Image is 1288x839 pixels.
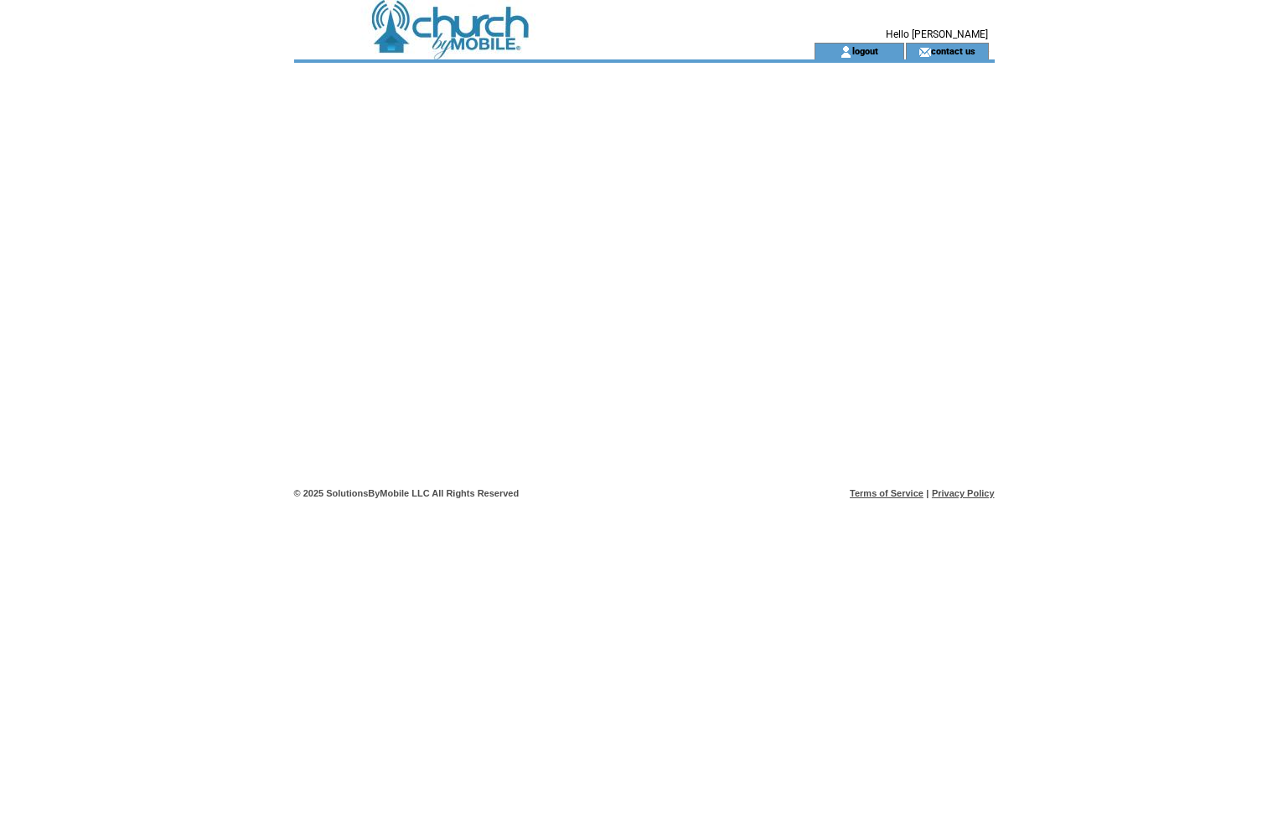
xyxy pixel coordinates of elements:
span: Hello [PERSON_NAME] [886,28,988,40]
span: | [926,488,928,498]
a: Terms of Service [850,488,923,498]
a: contact us [931,45,975,56]
span: © 2025 SolutionsByMobile LLC All Rights Reserved [294,488,520,498]
img: account_icon.gif [840,45,852,59]
a: Privacy Policy [932,488,995,498]
img: contact_us_icon.gif [918,45,931,59]
a: logout [852,45,878,56]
